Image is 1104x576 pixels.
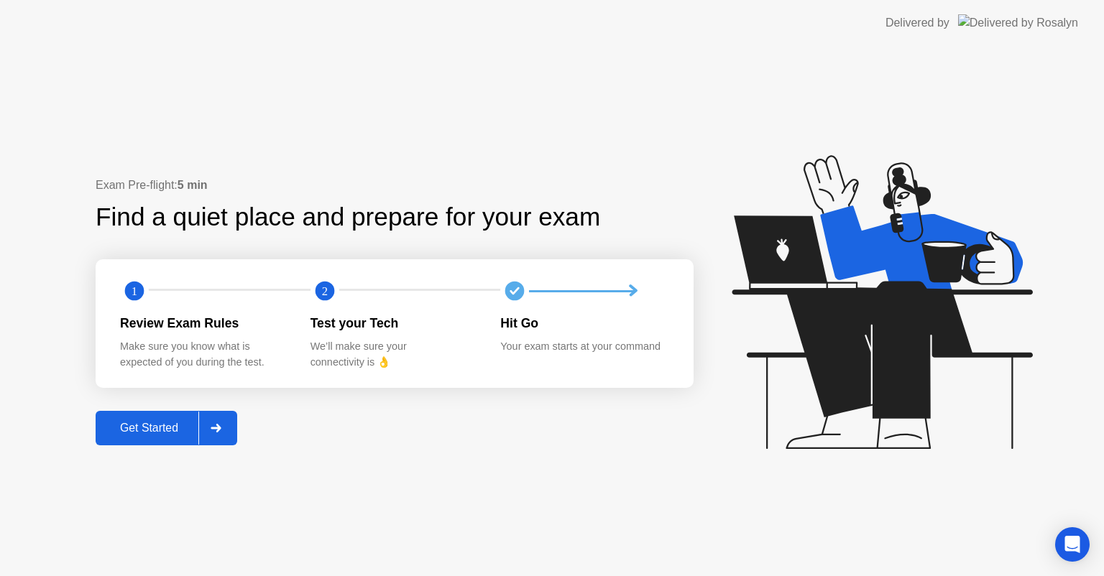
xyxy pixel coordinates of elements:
button: Get Started [96,411,237,445]
b: 5 min [178,179,208,191]
div: Hit Go [500,314,668,333]
text: 1 [132,284,137,298]
div: Find a quiet place and prepare for your exam [96,198,602,236]
text: 2 [322,284,328,298]
div: Your exam starts at your command [500,339,668,355]
div: Get Started [100,422,198,435]
img: Delivered by Rosalyn [958,14,1078,31]
div: We’ll make sure your connectivity is 👌 [310,339,478,370]
div: Test your Tech [310,314,478,333]
div: Exam Pre-flight: [96,177,694,194]
div: Open Intercom Messenger [1055,527,1090,562]
div: Delivered by [885,14,949,32]
div: Make sure you know what is expected of you during the test. [120,339,287,370]
div: Review Exam Rules [120,314,287,333]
